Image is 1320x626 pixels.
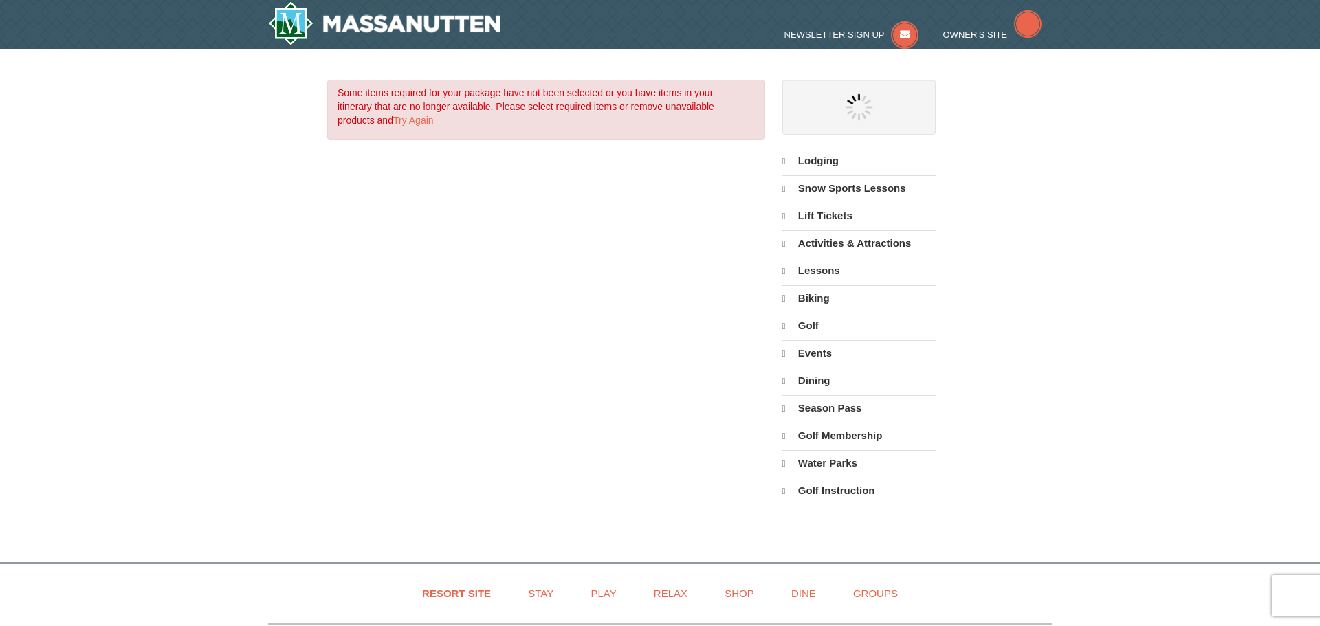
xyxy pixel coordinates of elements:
[782,478,936,504] a: Golf Instruction
[782,285,936,311] a: Biking
[782,175,936,201] a: Snow Sports Lessons
[943,30,1008,40] span: Owner's Site
[782,203,936,229] a: Lift Tickets
[836,578,915,609] a: Groups
[846,93,873,121] img: wait gif
[268,1,500,45] a: Massanutten Resort
[393,115,434,126] a: Try Again
[782,423,936,449] a: Golf Membership
[782,148,936,174] a: Lodging
[782,313,936,339] a: Golf
[943,30,1042,40] a: Owner's Site
[338,86,740,127] p: Some items required for your package have not been selected or you have items in your itinerary t...
[782,368,936,394] a: Dining
[784,30,885,40] span: Newsletter Sign Up
[784,30,919,40] a: Newsletter Sign Up
[707,578,771,609] a: Shop
[782,258,936,284] a: Lessons
[782,395,936,421] a: Season Pass
[268,1,500,45] img: Massanutten Resort Logo
[511,578,571,609] a: Stay
[774,578,833,609] a: Dine
[405,578,508,609] a: Resort Site
[782,230,936,256] a: Activities & Attractions
[782,340,936,366] a: Events
[573,578,633,609] a: Play
[637,578,705,609] a: Relax
[782,450,936,476] a: Water Parks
